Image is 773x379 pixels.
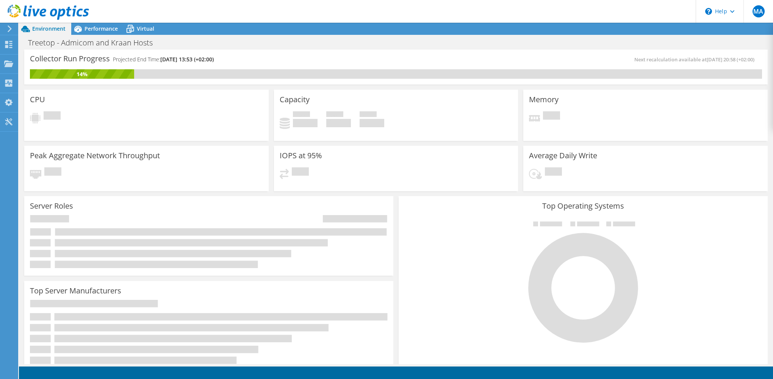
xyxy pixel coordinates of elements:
h4: 0 GiB [326,119,351,127]
h3: Server Roles [30,202,73,210]
span: [DATE] 20:58 (+02:00) [707,56,754,63]
span: Total [360,111,377,119]
h1: Treetop - Admicom and Kraan Hosts [25,39,164,47]
span: Performance [84,25,118,32]
div: 14% [30,70,134,78]
h3: Top Operating Systems [404,202,762,210]
span: Pending [44,167,61,178]
span: Free [326,111,343,119]
svg: \n [705,8,712,15]
h3: Peak Aggregate Network Throughput [30,151,160,160]
h4: 0 GiB [293,119,318,127]
h4: Projected End Time: [113,55,214,64]
h3: Capacity [280,95,310,104]
h3: IOPS at 95% [280,151,322,160]
span: [DATE] 13:53 (+02:00) [160,56,214,63]
h3: CPU [30,95,45,104]
h4: 0 GiB [360,119,384,127]
span: Pending [543,111,560,122]
span: MA [753,5,765,17]
span: Virtual [137,25,154,32]
span: Next recalculation available at [634,56,758,63]
span: Environment [32,25,66,32]
h3: Top Server Manufacturers [30,287,121,295]
span: Pending [545,167,562,178]
h3: Average Daily Write [529,151,597,160]
span: Used [293,111,310,119]
h3: Memory [529,95,559,104]
span: Pending [44,111,61,122]
span: Pending [292,167,309,178]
